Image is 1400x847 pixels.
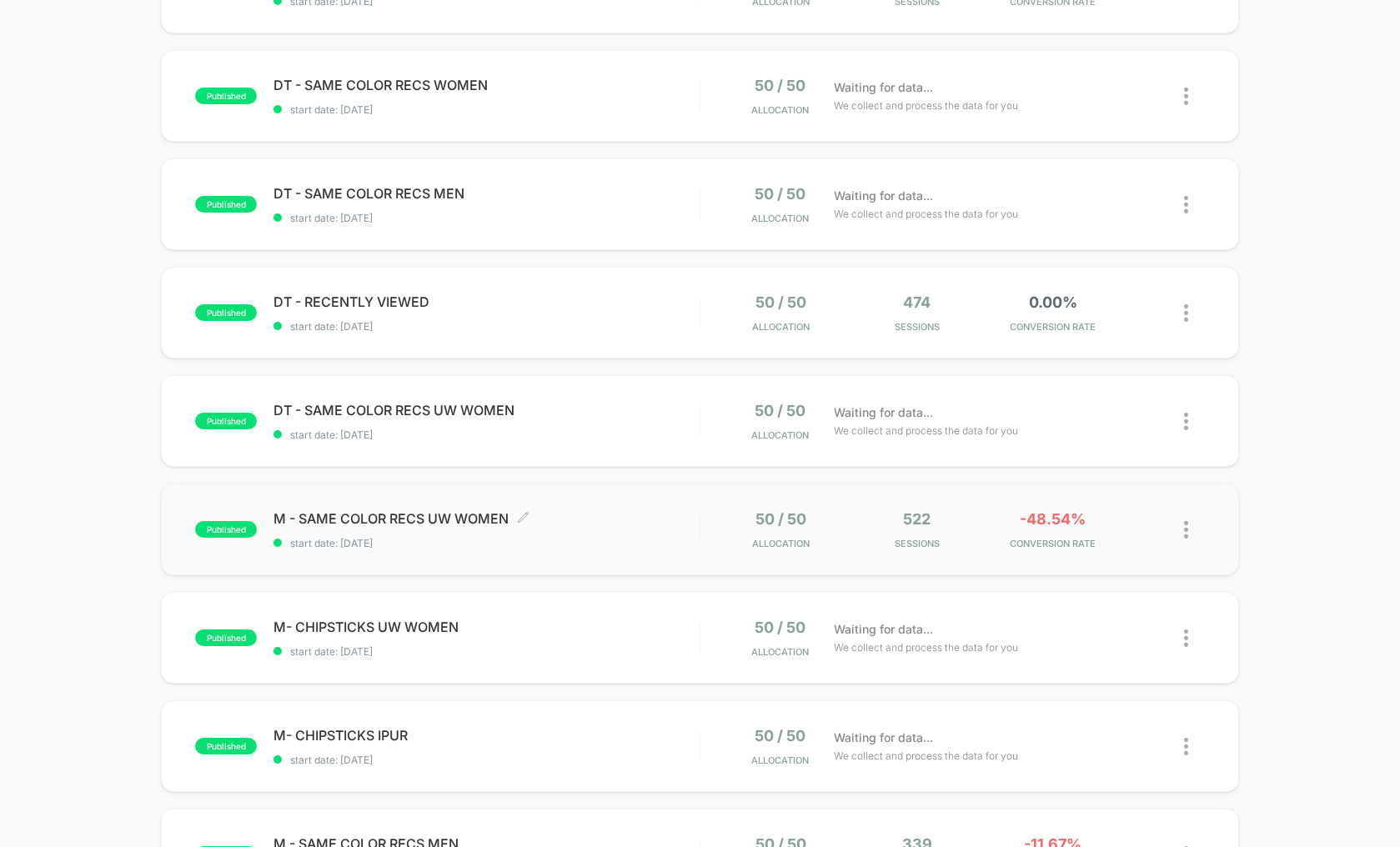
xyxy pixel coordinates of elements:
img: close [1184,196,1188,213]
span: start date: [DATE] [273,754,700,766]
span: 50 / 50 [755,293,806,311]
span: Waiting for data... [834,403,933,422]
span: start date: [DATE] [273,103,700,116]
span: CONVERSION RATE [989,538,1116,549]
span: M- CHIPSTICKS IPUR [273,727,700,744]
span: start date: [DATE] [273,429,700,441]
span: Allocation [752,538,810,549]
span: Waiting for data... [834,187,933,205]
span: 0.00% [1029,293,1077,311]
span: Waiting for data... [834,620,933,639]
img: close [1184,413,1188,430]
span: -48.54% [1020,510,1086,528]
img: close [1184,629,1188,647]
span: CONVERSION RATE [989,321,1116,333]
span: 50 / 50 [755,185,805,203]
span: 50 / 50 [755,77,805,94]
img: close [1184,304,1188,322]
span: Allocation [751,754,809,766]
span: 50 / 50 [755,619,805,636]
span: DT - SAME COLOR RECS UW WOMEN [273,402,700,418]
span: Waiting for data... [834,78,933,97]
span: 50 / 50 [755,727,805,744]
span: Allocation [751,646,809,658]
span: We collect and process the data for you [834,639,1018,655]
span: 474 [903,293,931,311]
span: published [195,413,257,429]
img: close [1184,521,1188,539]
span: published [195,196,257,213]
span: published [195,629,257,646]
span: 50 / 50 [755,402,805,419]
img: close [1184,88,1188,105]
span: published [195,304,257,321]
span: DT - SAME COLOR RECS WOMEN [273,77,700,93]
span: published [195,88,257,104]
span: M- CHIPSTICKS UW WOMEN [273,619,700,635]
span: start date: [DATE] [273,320,700,333]
span: Sessions [853,321,981,333]
span: start date: [DATE] [273,645,700,658]
span: We collect and process the data for you [834,423,1018,439]
span: We collect and process the data for you [834,748,1018,764]
img: close [1184,738,1188,755]
span: published [195,521,257,538]
span: Allocation [751,104,809,116]
span: 50 / 50 [755,510,806,528]
span: start date: [DATE] [273,537,700,549]
span: Allocation [751,429,809,441]
span: DT - RECENTLY VIEWED [273,293,700,310]
span: Allocation [751,213,809,224]
span: Waiting for data... [834,729,933,747]
span: published [195,738,257,754]
span: 522 [903,510,931,528]
span: Sessions [853,538,981,549]
span: Allocation [752,321,810,333]
span: M - SAME COLOR RECS UW WOMEN [273,510,700,527]
span: DT - SAME COLOR RECS MEN [273,185,700,202]
span: start date: [DATE] [273,212,700,224]
span: We collect and process the data for you [834,206,1018,222]
span: We collect and process the data for you [834,98,1018,113]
